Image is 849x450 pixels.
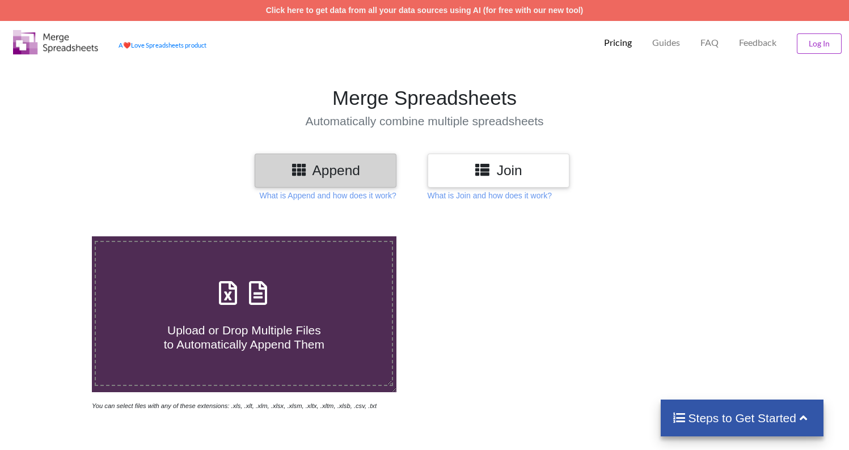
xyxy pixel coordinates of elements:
[428,190,552,201] p: What is Join and how does it work?
[266,6,584,15] a: Click here to get data from all your data sources using AI (for free with our new tool)
[260,190,396,201] p: What is Append and how does it work?
[672,411,812,425] h4: Steps to Get Started
[164,324,324,351] span: Upload or Drop Multiple Files to Automatically Append Them
[797,33,842,54] button: Log In
[13,30,98,54] img: Logo.png
[436,162,561,179] h3: Join
[739,38,776,47] span: Feedback
[92,402,377,409] i: You can select files with any of these extensions: .xls, .xlt, .xlm, .xlsx, .xlsm, .xltx, .xltm, ...
[119,41,206,49] a: AheartLove Spreadsheets product
[604,37,632,49] p: Pricing
[123,41,131,49] span: heart
[700,37,719,49] p: FAQ
[263,162,388,179] h3: Append
[652,37,680,49] p: Guides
